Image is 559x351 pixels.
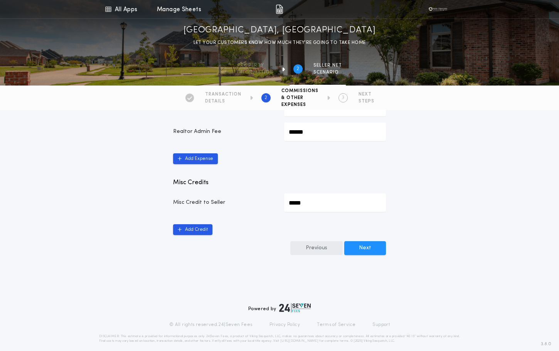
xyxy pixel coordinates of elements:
[317,322,355,328] a: Terms of Service
[281,102,318,108] span: EXPENSES
[541,341,551,348] span: 3.8.0
[173,128,275,136] p: Realtor Admin Fee
[173,153,218,164] button: Add Expense
[426,5,450,13] img: vs-icon
[169,322,253,328] p: © All rights reserved. 24|Seven Fees
[99,334,460,343] p: DISCLAIMER: This estimate is provided for informational purposes only. 24|Seven Fees, a product o...
[184,24,376,37] h1: [GEOGRAPHIC_DATA], [GEOGRAPHIC_DATA]
[279,303,311,312] img: logo
[281,95,318,101] span: & OTHER
[205,98,241,104] span: DETAILS
[281,88,318,94] span: COMMISSIONS
[372,322,390,328] a: Support
[194,39,366,47] p: LET YOUR CUSTOMERS KNOW HOW MUCH THEY’RE GOING TO TAKE HOME
[173,178,386,187] p: Misc Credits
[276,5,283,14] img: img
[173,199,275,207] p: Misc Credit to Seller
[313,69,342,76] span: SCENARIO
[342,95,344,101] h2: 3
[269,322,300,328] a: Privacy Policy
[248,303,311,312] div: Powered by
[290,241,343,255] button: Previous
[296,66,299,72] h2: 2
[173,224,212,235] button: Add Credit
[264,95,267,101] h2: 2
[359,98,374,104] span: STEPS
[237,62,273,69] span: Property
[313,62,342,69] span: SELLER NET
[237,69,273,76] span: information
[344,241,386,255] button: Next
[205,91,241,97] span: TRANSACTION
[359,91,374,97] span: NEXT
